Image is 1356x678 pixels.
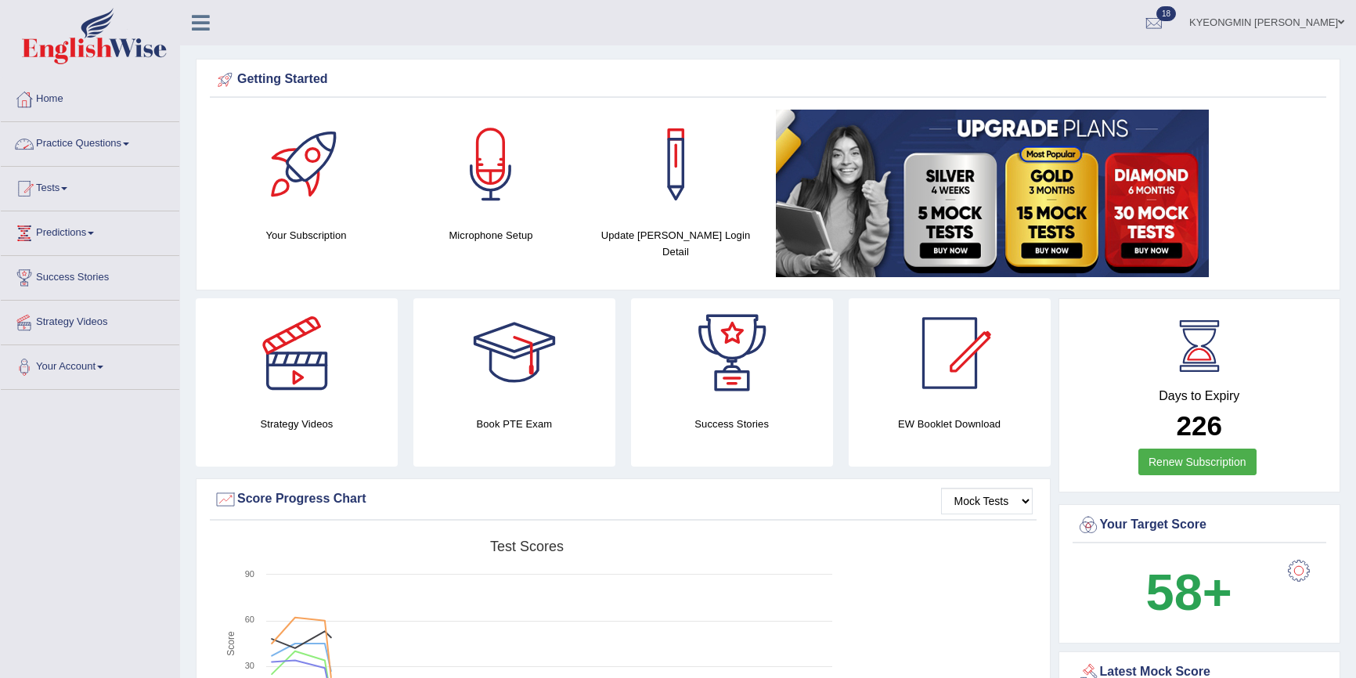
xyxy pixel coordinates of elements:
a: Tests [1,167,179,206]
h4: Book PTE Exam [413,416,615,432]
b: 58+ [1146,564,1232,621]
h4: Update [PERSON_NAME] Login Detail [591,227,760,260]
a: Practice Questions [1,122,179,161]
tspan: Test scores [490,539,564,554]
h4: EW Booklet Download [849,416,1051,432]
h4: Microphone Setup [406,227,575,243]
div: Score Progress Chart [214,488,1033,511]
a: Home [1,78,179,117]
b: 226 [1177,410,1222,441]
a: Success Stories [1,256,179,295]
div: Getting Started [214,68,1322,92]
h4: Success Stories [631,416,833,432]
a: Strategy Videos [1,301,179,340]
h4: Strategy Videos [196,416,398,432]
h4: Your Subscription [222,227,391,243]
tspan: Score [225,631,236,656]
span: 18 [1156,6,1176,21]
text: 90 [245,569,254,579]
a: Predictions [1,211,179,251]
div: Your Target Score [1077,514,1323,537]
text: 30 [245,661,254,670]
a: Renew Subscription [1138,449,1257,475]
img: small5.jpg [776,110,1209,277]
text: 60 [245,615,254,624]
a: Your Account [1,345,179,384]
h4: Days to Expiry [1077,389,1323,403]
